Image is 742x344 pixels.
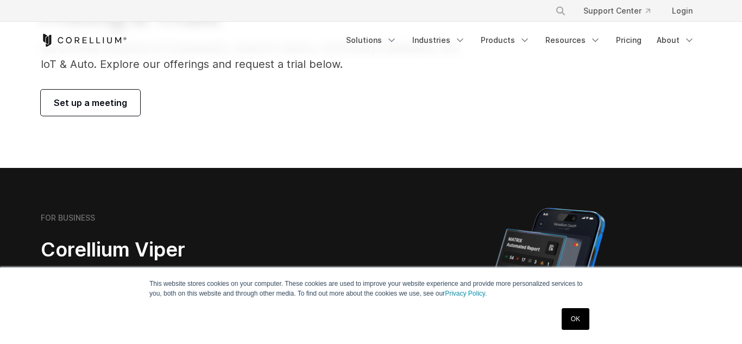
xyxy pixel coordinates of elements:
[551,1,570,21] button: Search
[41,237,319,262] h2: Corellium Viper
[650,30,701,50] a: About
[41,213,95,223] h6: FOR BUSINESS
[539,30,607,50] a: Resources
[406,30,472,50] a: Industries
[445,290,487,297] a: Privacy Policy.
[339,30,404,50] a: Solutions
[339,30,701,50] div: Navigation Menu
[562,308,589,330] a: OK
[663,1,701,21] a: Login
[575,1,659,21] a: Support Center
[542,1,701,21] div: Navigation Menu
[149,279,593,298] p: This website stores cookies on your computer. These cookies are used to improve your website expe...
[41,90,140,116] a: Set up a meeting
[54,96,127,109] span: Set up a meeting
[41,34,127,47] a: Corellium Home
[474,30,537,50] a: Products
[609,30,648,50] a: Pricing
